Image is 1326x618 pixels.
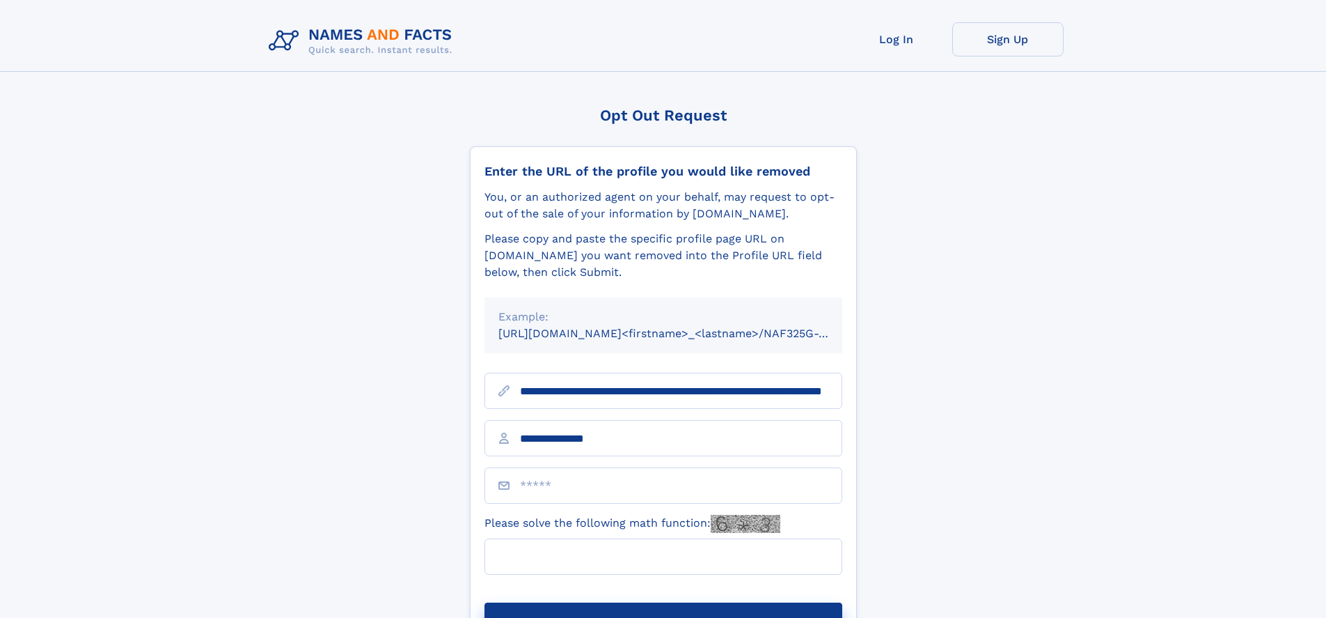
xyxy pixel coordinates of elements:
[484,231,842,281] div: Please copy and paste the specific profile page URL on [DOMAIN_NAME] you want removed into the Pr...
[484,164,842,179] div: Enter the URL of the profile you would like removed
[263,22,464,60] img: Logo Names and Facts
[498,309,828,325] div: Example:
[484,515,780,533] label: Please solve the following math function:
[484,189,842,222] div: You, or an authorized agent on your behalf, may request to opt-out of the sale of your informatio...
[841,22,952,56] a: Log In
[952,22,1064,56] a: Sign Up
[470,107,857,124] div: Opt Out Request
[498,327,869,340] small: [URL][DOMAIN_NAME]<firstname>_<lastname>/NAF325G-xxxxxxxx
